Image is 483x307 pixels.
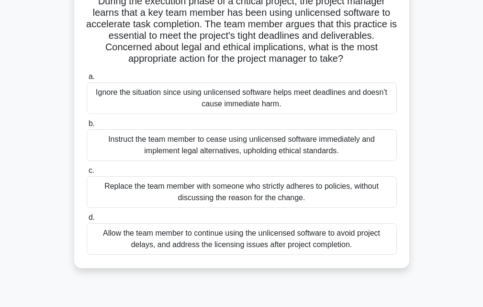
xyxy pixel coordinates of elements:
[89,166,94,174] span: c.
[89,213,95,221] span: d.
[87,176,397,208] div: Replace the team member with someone who strictly adheres to policies, without discussing the rea...
[87,82,397,114] div: Ignore the situation since using unlicensed software helps meet deadlines and doesn't cause immed...
[89,119,95,127] span: b.
[89,72,95,80] span: a.
[87,129,397,161] div: Instruct the team member to cease using unlicensed software immediately and implement legal alter...
[87,223,397,255] div: Allow the team member to continue using the unlicensed software to avoid project delays, and addr...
